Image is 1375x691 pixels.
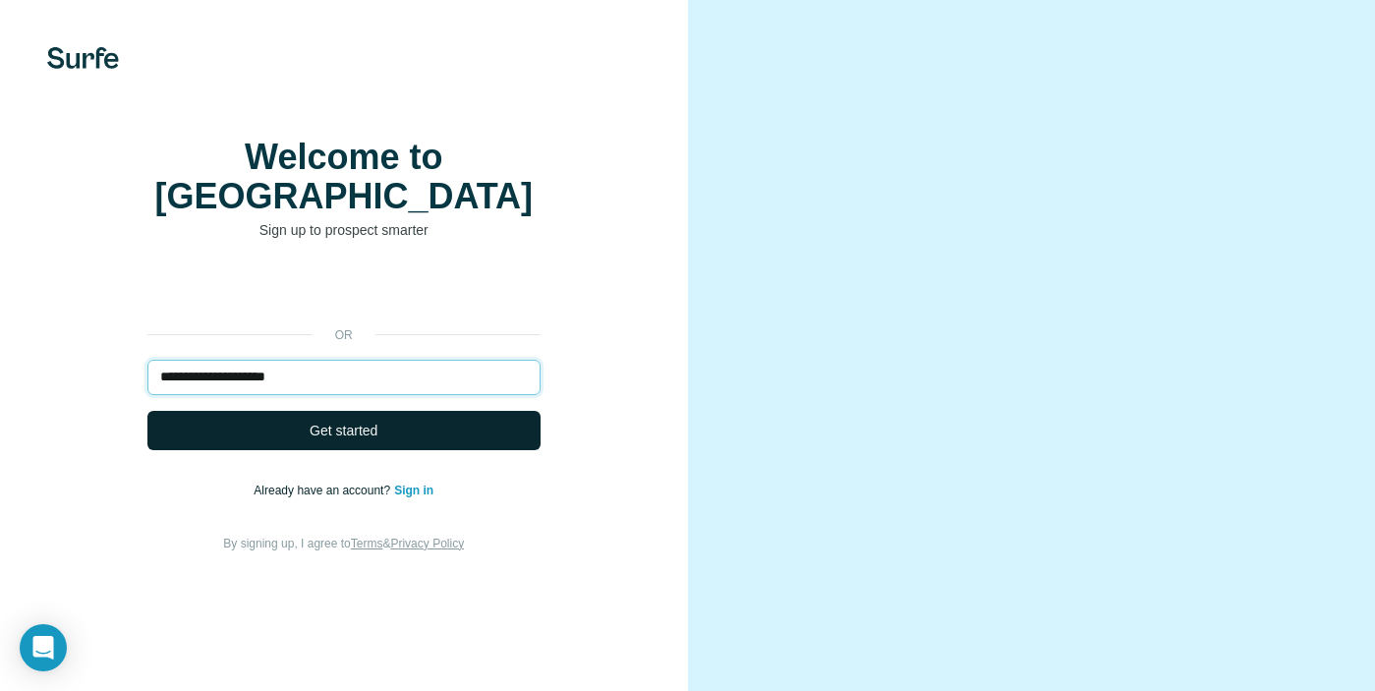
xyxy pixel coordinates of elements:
span: Get started [310,421,377,440]
a: Sign in [394,484,433,497]
span: Already have an account? [254,484,394,497]
img: Surfe's logo [47,47,119,69]
p: Sign up to prospect smarter [147,220,541,240]
p: or [313,326,375,344]
h1: Welcome to [GEOGRAPHIC_DATA] [147,138,541,216]
button: Get started [147,411,541,450]
a: Privacy Policy [390,537,464,550]
span: By signing up, I agree to & [223,537,464,550]
a: Terms [351,537,383,550]
iframe: Sign in with Google Button [138,269,550,313]
div: Open Intercom Messenger [20,624,67,671]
